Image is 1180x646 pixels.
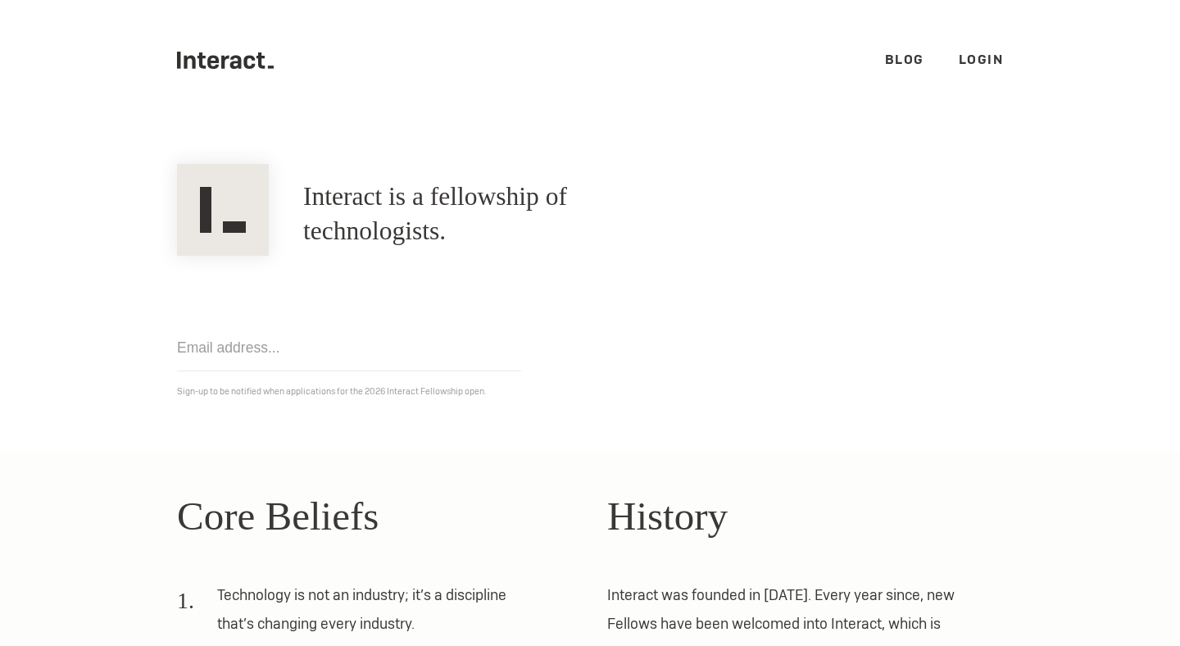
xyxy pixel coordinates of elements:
input: Email address... [177,325,521,371]
h2: History [607,486,1003,547]
a: Login [959,51,1004,68]
h2: Core Beliefs [177,486,573,547]
h1: Interact is a fellowship of technologists. [303,180,691,248]
a: Blog [885,51,924,68]
p: Sign-up to be notified when applications for the 2026 Interact Fellowship open. [177,383,1003,400]
img: Interact Logo [177,164,269,256]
